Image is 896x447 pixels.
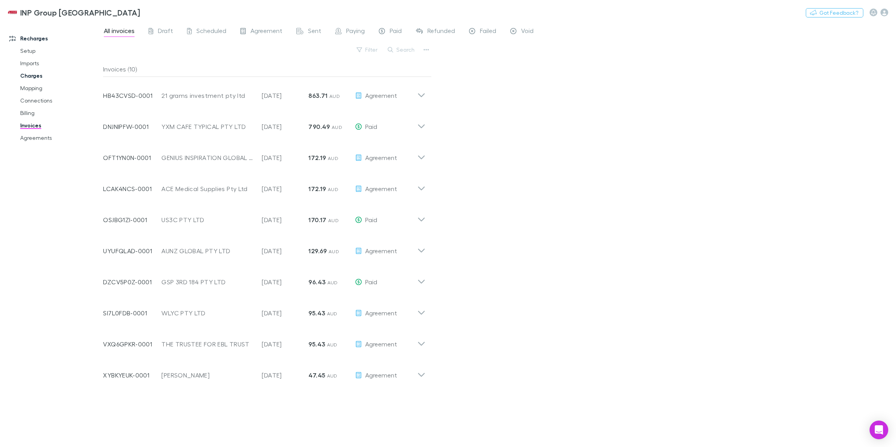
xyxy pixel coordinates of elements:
[161,339,254,349] div: THE TRUSTEE FOR EBL TRUST
[365,123,377,130] span: Paid
[327,311,338,317] span: AUD
[20,8,140,17] h3: INP Group [GEOGRAPHIC_DATA]
[103,339,161,349] p: VXQ6GPKR-0001
[103,184,161,193] p: LCAK4NCS-0001
[329,93,340,99] span: AUD
[308,247,327,255] strong: 129.69
[390,27,402,37] span: Paid
[365,340,397,348] span: Agreement
[308,27,321,37] span: Sent
[327,342,338,348] span: AUD
[262,308,308,318] p: [DATE]
[161,308,254,318] div: WLYC PTY LTD
[97,357,432,388] div: XYBKYEUK-0001[PERSON_NAME][DATE]47.45 AUDAgreement
[3,3,145,22] a: INP Group [GEOGRAPHIC_DATA]
[308,123,330,130] strong: 790.49
[480,27,496,37] span: Failed
[521,27,534,37] span: Void
[12,45,101,57] a: Setup
[12,107,101,119] a: Billing
[262,277,308,287] p: [DATE]
[262,91,308,100] p: [DATE]
[161,277,254,287] div: GSP 3RD 184 PTY LTD
[97,294,432,325] div: SI7L0FDB-0001WLYC PTY LTD[DATE]95.43 AUDAgreement
[806,8,863,17] button: Got Feedback?
[308,309,325,317] strong: 95.43
[308,216,326,224] strong: 170.17
[103,215,161,224] p: OSJBG1ZI-0001
[365,92,397,99] span: Agreement
[161,153,254,162] div: GENIUS INSPIRATION GLOBAL EDUCATION PTY LTD
[365,154,397,161] span: Agreement
[103,277,161,287] p: DZCV5P0Z-0001
[161,184,254,193] div: ACE Medical Supplies Pty Ltd
[365,278,377,285] span: Paid
[12,82,101,94] a: Mapping
[161,370,254,380] div: [PERSON_NAME]
[327,280,338,285] span: AUD
[308,185,326,193] strong: 172.19
[262,184,308,193] p: [DATE]
[346,27,365,37] span: Paying
[365,371,397,379] span: Agreement
[308,92,327,99] strong: 863.71
[158,27,173,37] span: Draft
[103,308,161,318] p: SI7L0FDB-0001
[2,32,101,45] a: Recharges
[97,263,432,294] div: DZCV5P0Z-0001GSP 3RD 184 PTY LTD[DATE]96.43 AUDPaid
[103,153,161,162] p: OFT1YN0N-0001
[365,247,397,254] span: Agreement
[103,91,161,100] p: HB43CVSD-0001
[870,421,888,439] div: Open Intercom Messenger
[97,232,432,263] div: UYUFQLAD-0001AUNZ GLOBAL PTY LTD[DATE]129.69 AUDAgreement
[262,339,308,349] p: [DATE]
[103,246,161,256] p: UYUFQLAD-0001
[250,27,282,37] span: Agreement
[365,216,377,223] span: Paid
[262,215,308,224] p: [DATE]
[104,27,135,37] span: All invoices
[329,249,339,254] span: AUD
[353,45,382,54] button: Filter
[262,153,308,162] p: [DATE]
[97,77,432,108] div: HB43CVSD-000121 grams investment pty ltd[DATE]863.71 AUDAgreement
[8,8,17,17] img: INP Group Sydney's Logo
[161,215,254,224] div: US3C PTY LTD
[97,108,432,139] div: DNJNIPFW-0001YXM CAFE TYPICAL PTY LTD[DATE]790.49 AUDPaid
[308,278,325,286] strong: 96.43
[262,370,308,380] p: [DATE]
[328,217,339,223] span: AUD
[308,371,325,379] strong: 47.45
[12,119,101,132] a: Invoices
[12,94,101,107] a: Connections
[332,124,342,130] span: AUD
[327,373,338,379] span: AUD
[196,27,226,37] span: Scheduled
[262,246,308,256] p: [DATE]
[328,186,338,192] span: AUD
[308,154,326,162] strong: 172.19
[12,57,101,70] a: Imports
[12,132,101,144] a: Agreements
[97,170,432,201] div: LCAK4NCS-0001ACE Medical Supplies Pty Ltd[DATE]172.19 AUDAgreement
[161,122,254,131] div: YXM CAFE TYPICAL PTY LTD
[328,155,338,161] span: AUD
[308,340,325,348] strong: 95.43
[161,246,254,256] div: AUNZ GLOBAL PTY LTD
[97,325,432,357] div: VXQ6GPKR-0001THE TRUSTEE FOR EBL TRUST[DATE]95.43 AUDAgreement
[97,201,432,232] div: OSJBG1ZI-0001US3C PTY LTD[DATE]170.17 AUDPaid
[384,45,419,54] button: Search
[262,122,308,131] p: [DATE]
[103,370,161,380] p: XYBKYEUK-0001
[427,27,455,37] span: Refunded
[103,122,161,131] p: DNJNIPFW-0001
[365,309,397,317] span: Agreement
[161,91,254,100] div: 21 grams investment pty ltd
[12,70,101,82] a: Charges
[97,139,432,170] div: OFT1YN0N-0001GENIUS INSPIRATION GLOBAL EDUCATION PTY LTD[DATE]172.19 AUDAgreement
[365,185,397,192] span: Agreement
